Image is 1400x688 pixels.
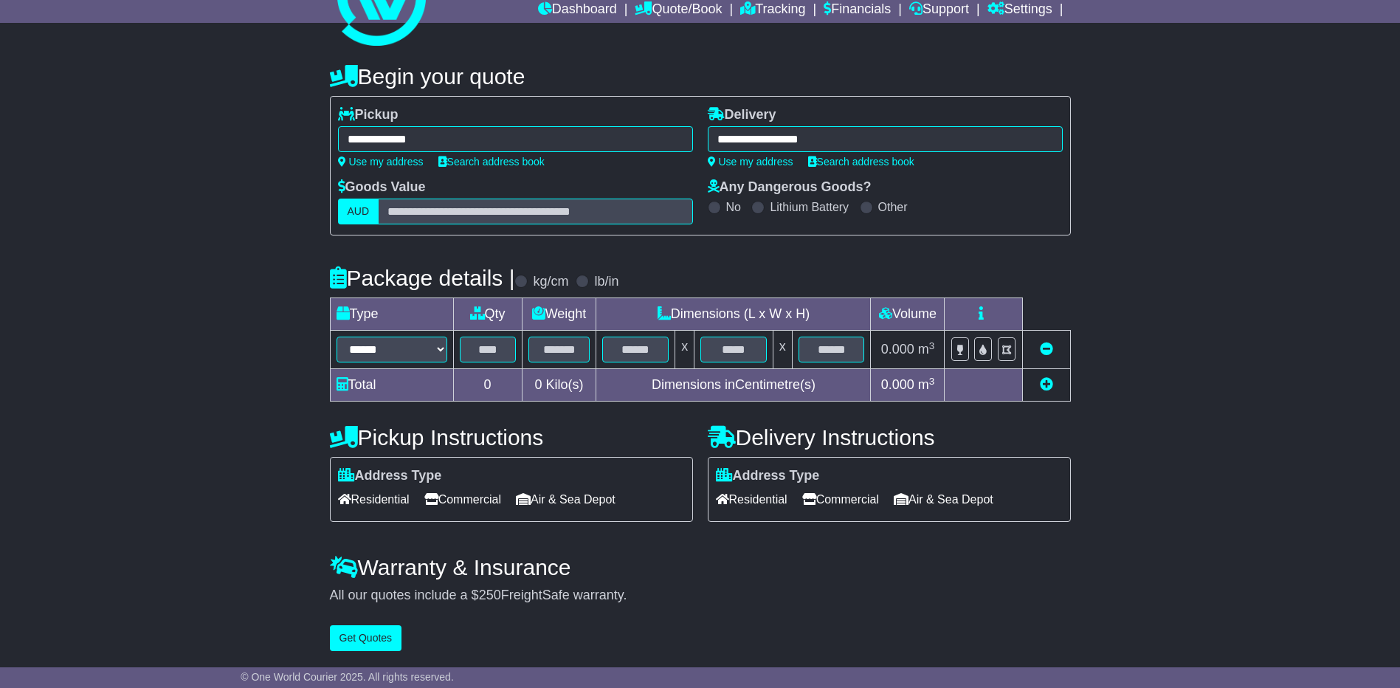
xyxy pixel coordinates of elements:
td: Weight [522,298,596,331]
a: Use my address [708,156,793,168]
span: Commercial [802,488,879,511]
td: x [773,331,792,369]
sup: 3 [929,340,935,351]
span: 0.000 [881,377,914,392]
h4: Package details | [330,266,515,290]
span: © One World Courier 2025. All rights reserved. [241,671,454,683]
a: Add new item [1040,377,1053,392]
label: Address Type [716,468,820,484]
td: Type [330,298,453,331]
span: Residential [338,488,410,511]
h4: Begin your quote [330,64,1071,89]
h4: Delivery Instructions [708,425,1071,450]
label: Lithium Battery [770,200,849,214]
div: All our quotes include a $ FreightSafe warranty. [330,588,1071,604]
h4: Pickup Instructions [330,425,693,450]
td: Qty [453,298,522,331]
td: Kilo(s) [522,369,596,402]
a: Search address book [808,156,914,168]
td: 0 [453,369,522,402]
label: Pickup [338,107,399,123]
span: Air & Sea Depot [516,488,615,511]
td: Dimensions in Centimetre(s) [596,369,871,402]
span: m [918,377,935,392]
span: Air & Sea Depot [894,488,993,511]
h4: Warranty & Insurance [330,555,1071,579]
td: x [675,331,694,369]
button: Get Quotes [330,625,402,651]
sup: 3 [929,376,935,387]
span: 0 [534,377,542,392]
span: 250 [479,588,501,602]
span: m [918,342,935,357]
td: Total [330,369,453,402]
label: AUD [338,199,379,224]
span: Residential [716,488,787,511]
td: Dimensions (L x W x H) [596,298,871,331]
label: kg/cm [533,274,568,290]
label: Delivery [708,107,776,123]
label: Any Dangerous Goods? [708,179,872,196]
a: Search address book [438,156,545,168]
a: Remove this item [1040,342,1053,357]
label: Goods Value [338,179,426,196]
label: Address Type [338,468,442,484]
span: Commercial [424,488,501,511]
label: Other [878,200,908,214]
label: lb/in [594,274,618,290]
label: No [726,200,741,214]
td: Volume [871,298,945,331]
span: 0.000 [881,342,914,357]
a: Use my address [338,156,424,168]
